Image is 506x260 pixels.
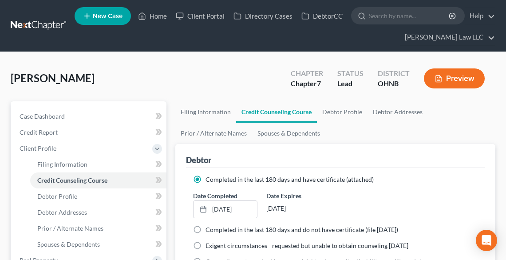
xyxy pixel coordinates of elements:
span: Client Profile [20,144,56,152]
a: Credit Report [12,124,166,140]
a: Debtor Addresses [368,101,428,123]
a: DebtorCC [297,8,347,24]
span: [PERSON_NAME] [11,72,95,84]
div: Debtor [186,155,211,165]
a: Credit Counseling Course [236,101,317,123]
a: Spouses & Dependents [252,123,325,144]
span: Exigent circumstances - requested but unable to obtain counseling [DATE] [206,242,408,249]
a: Client Portal [171,8,229,24]
a: Filing Information [175,101,236,123]
div: Chapter [291,68,323,79]
input: Search by name... [369,8,450,24]
a: [DATE] [194,201,257,218]
a: Case Dashboard [12,108,166,124]
div: Chapter [291,79,323,89]
span: Debtor Profile [37,192,77,200]
div: Lead [337,79,364,89]
a: Debtor Profile [30,188,166,204]
span: Spouses & Dependents [37,240,100,248]
a: Prior / Alternate Names [175,123,252,144]
div: District [378,68,410,79]
a: Directory Cases [229,8,297,24]
span: Case Dashboard [20,112,65,120]
span: 7 [317,79,321,88]
div: [DATE] [266,200,331,216]
label: Date Expires [266,191,331,200]
span: Debtor Addresses [37,208,87,216]
span: Credit Counseling Course [37,176,107,184]
div: Open Intercom Messenger [476,230,497,251]
span: Prior / Alternate Names [37,224,103,232]
span: Completed in the last 180 days and have certificate (attached) [206,176,374,183]
label: Date Completed [193,191,237,200]
a: Prior / Alternate Names [30,220,166,236]
a: Spouses & Dependents [30,236,166,252]
div: OHNB [378,79,410,89]
button: Preview [424,68,485,88]
div: Status [337,68,364,79]
a: Credit Counseling Course [30,172,166,188]
a: Debtor Profile [317,101,368,123]
a: Help [465,8,495,24]
span: Filing Information [37,160,87,168]
a: Home [134,8,171,24]
a: [PERSON_NAME] Law LLC [400,29,495,45]
span: Completed in the last 180 days and do not have certificate (file [DATE]) [206,226,398,233]
span: New Case [93,13,123,20]
a: Debtor Addresses [30,204,166,220]
a: Filing Information [30,156,166,172]
span: Credit Report [20,128,58,136]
